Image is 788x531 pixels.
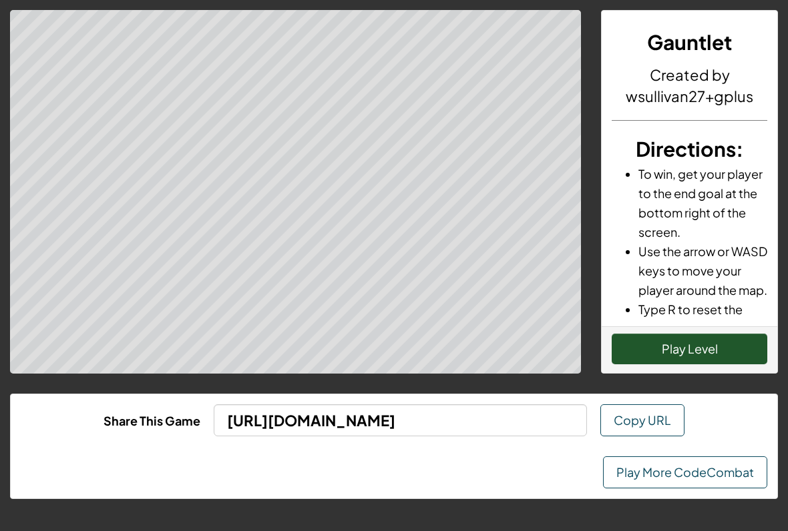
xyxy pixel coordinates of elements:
[104,413,200,428] b: Share This Game
[612,27,767,57] h3: Gauntlet
[600,404,684,436] button: Copy URL
[638,300,767,338] li: Type R to reset the game.
[636,136,736,161] span: Directions
[612,134,767,164] h3: :
[638,164,767,241] li: To win, get your player to the end goal at the bottom right of the screen.
[638,241,767,300] li: Use the arrow or WASD keys to move your player around the map.
[603,456,767,488] a: Play More CodeCombat
[612,64,767,107] h4: Created by wsullivan27+gplus
[614,412,671,428] span: Copy URL
[612,334,767,364] button: Play Level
